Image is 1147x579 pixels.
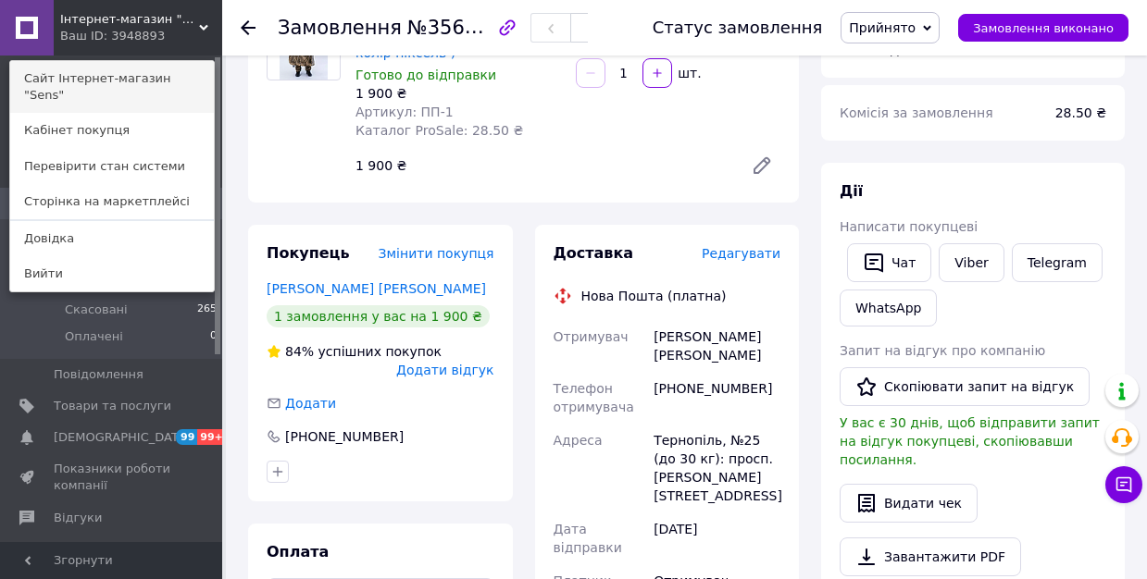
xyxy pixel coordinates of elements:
a: Перевірити стан системи [10,149,214,184]
span: 84% [285,344,314,359]
span: №356910267 [407,16,539,39]
span: Редагувати [702,246,780,261]
span: Змінити покупця [379,246,494,261]
div: Повернутися назад [241,18,256,37]
span: Телефон отримувача [554,381,634,414]
div: [DATE] [650,512,784,564]
span: 99 [176,429,197,445]
span: Покупці [54,541,104,558]
b: 1900 ₴ [1054,43,1106,57]
span: Додати [285,396,336,411]
span: Оплачені [65,328,123,345]
span: Запит на відгук про компанію [840,343,1045,358]
span: [DEMOGRAPHIC_DATA] [54,429,191,446]
span: Доставка [554,244,634,262]
span: Готово до відправки [355,68,496,82]
span: Замовлення [278,17,402,39]
span: Оплата [267,543,329,561]
span: Дата відправки [554,522,622,555]
span: Повідомлення [54,366,143,383]
button: Чат [847,243,931,282]
div: успішних покупок [267,342,442,361]
span: 99+ [197,429,228,445]
a: Довідка [10,221,214,256]
span: Каталог ProSale: 28.50 ₴ [355,123,523,138]
span: 28.50 ₴ [1055,105,1106,120]
a: Кабінет покупця [10,113,214,148]
span: Прийнято [849,20,916,35]
span: Адреса [554,433,603,448]
a: Редагувати [743,147,780,184]
span: У вас є 30 днів, щоб відправити запит на відгук покупцеві, скопіювавши посилання. [840,415,1100,467]
span: Додати відгук [396,363,493,377]
button: Видати чек [840,484,978,523]
div: Нова Пошта (платна) [577,287,731,305]
a: Завантажити PDF [840,537,1021,576]
span: Iнтернет-магазин "Sens" [60,11,199,28]
a: Антитепловізорне пончо - захист від тепловізора ( колір піксель ) [355,8,533,60]
div: 1 замовлення у вас на 1 900 ₴ [267,305,490,327]
div: [PHONE_NUMBER] [283,427,405,446]
span: Скасовані [65,302,128,318]
div: Ваш ID: 3948893 [60,28,138,44]
button: Чат з покупцем [1105,466,1142,503]
div: [PERSON_NAME] [PERSON_NAME] [650,320,784,372]
div: [PHONE_NUMBER] [650,372,784,424]
div: шт. [674,64,704,82]
a: WhatsApp [840,289,937,326]
button: Замовлення виконано [958,14,1128,42]
span: Артикул: ПП-1 [355,105,454,119]
span: 265 [197,302,217,318]
span: Замовлення виконано [973,21,1114,35]
a: Viber [939,243,1004,282]
button: Скопіювати запит на відгук [840,367,1090,406]
span: 0 [210,328,217,345]
a: Telegram [1012,243,1103,282]
span: Написати покупцеві [840,219,978,234]
a: Сайт Iнтернет-магазин "Sens" [10,61,214,113]
span: Відгуки [54,510,102,526]
span: Товари та послуги [54,398,171,414]
span: Комісія за замовлення [840,105,993,120]
a: Вийти [10,256,214,291]
a: [PERSON_NAME] [PERSON_NAME] [267,281,486,296]
span: Покупець [267,244,350,262]
div: Статус замовлення [653,18,823,37]
span: Дії [840,182,863,200]
div: 1 900 ₴ [348,153,736,179]
div: Тернопіль, №25 (до 30 кг): просп. [PERSON_NAME][STREET_ADDRESS] [650,424,784,512]
span: Отримувач [554,329,629,344]
a: Сторінка на маркетплейсі [10,184,214,219]
span: Показники роботи компанії [54,461,171,494]
span: Всього до сплати [840,43,959,57]
div: 1 900 ₴ [355,84,561,103]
